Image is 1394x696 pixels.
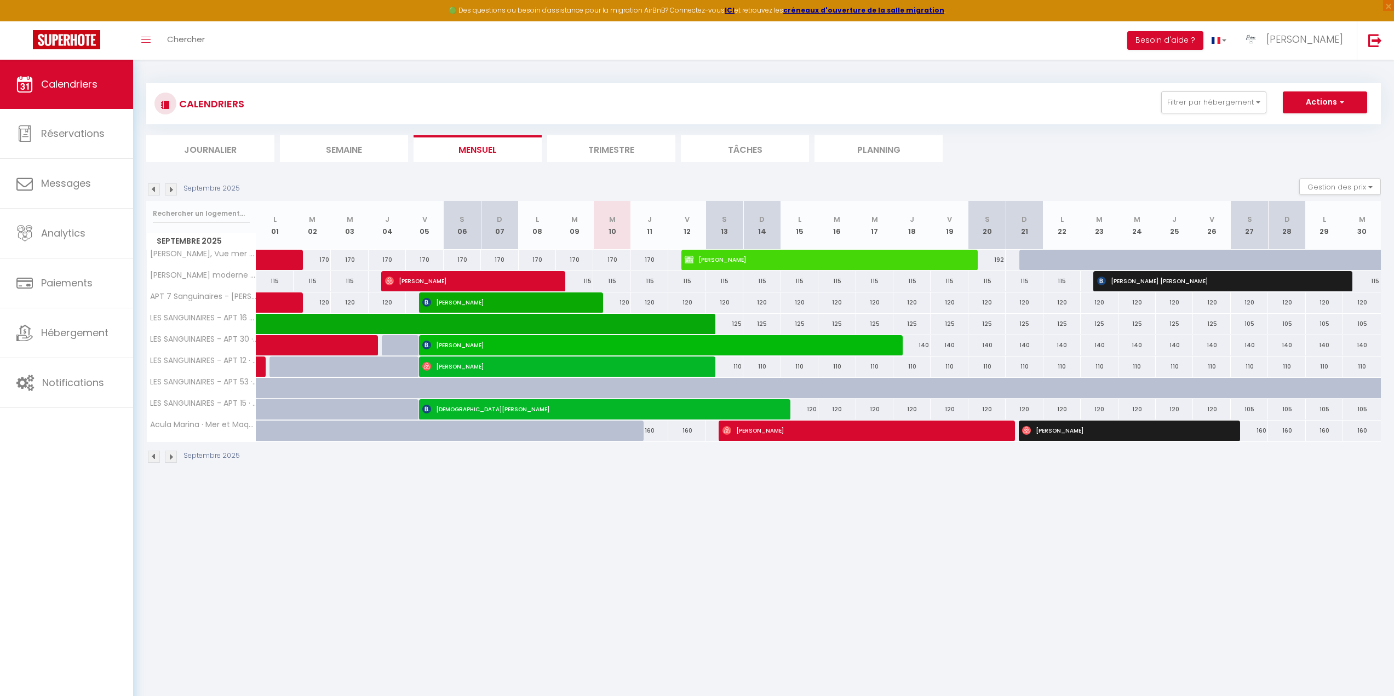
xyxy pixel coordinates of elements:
[294,271,331,291] div: 115
[1343,399,1381,419] div: 105
[422,292,584,313] span: [PERSON_NAME]
[609,214,616,225] abbr: M
[1343,335,1381,355] div: 140
[931,399,968,419] div: 120
[1043,271,1081,291] div: 115
[1231,421,1268,441] div: 160
[1081,314,1118,334] div: 125
[519,201,556,250] th: 08
[1306,399,1343,419] div: 105
[968,292,1006,313] div: 120
[818,356,856,377] div: 110
[818,292,856,313] div: 120
[668,292,705,313] div: 120
[1097,271,1333,291] span: [PERSON_NAME] [PERSON_NAME]
[1043,292,1081,313] div: 120
[294,250,331,270] div: 170
[422,214,427,225] abbr: V
[422,335,882,355] span: [PERSON_NAME]
[369,292,406,313] div: 120
[781,201,818,250] th: 15
[1323,214,1326,225] abbr: L
[759,214,765,225] abbr: D
[1118,201,1156,250] th: 24
[1156,201,1193,250] th: 25
[893,356,931,377] div: 110
[1266,32,1343,46] span: [PERSON_NAME]
[1193,399,1230,419] div: 120
[931,314,968,334] div: 125
[1306,335,1343,355] div: 140
[871,214,878,225] abbr: M
[1006,292,1043,313] div: 120
[556,201,593,250] th: 09
[1060,214,1064,225] abbr: L
[1193,356,1230,377] div: 110
[519,250,556,270] div: 170
[1231,201,1268,250] th: 27
[1193,335,1230,355] div: 140
[968,399,1006,419] div: 120
[1306,421,1343,441] div: 160
[968,335,1006,355] div: 140
[148,292,258,301] span: APT 7 Sanguinaires - [PERSON_NAME] · T2 Harmonie - Élégance, Vue Mer, [PERSON_NAME] & Plage
[1118,335,1156,355] div: 140
[148,271,258,279] span: [PERSON_NAME] moderne 2 chambres à proximité de la mer
[798,214,801,225] abbr: L
[148,314,258,322] span: LES SANGUINAIRES - APT 16 - T2 Dolce Vita - Vue Mer, [PERSON_NAME] & Plage
[309,214,315,225] abbr: M
[385,271,547,291] span: [PERSON_NAME]
[593,271,630,291] div: 115
[280,135,408,162] li: Semaine
[1268,314,1305,334] div: 105
[1193,201,1230,250] th: 26
[256,201,294,250] th: 01
[1006,201,1043,250] th: 21
[631,271,668,291] div: 115
[1268,356,1305,377] div: 110
[968,271,1006,291] div: 115
[968,201,1006,250] th: 20
[571,214,578,225] abbr: M
[1283,91,1367,113] button: Actions
[1096,214,1103,225] abbr: M
[593,292,630,313] div: 120
[706,292,743,313] div: 120
[1043,201,1081,250] th: 22
[294,201,331,250] th: 02
[1368,33,1382,47] img: logout
[668,201,705,250] th: 12
[856,271,893,291] div: 115
[1306,314,1343,334] div: 105
[743,314,781,334] div: 125
[647,214,652,225] abbr: J
[818,399,856,419] div: 120
[1343,314,1381,334] div: 105
[856,356,893,377] div: 110
[294,292,331,313] div: 120
[1268,201,1305,250] th: 28
[781,356,818,377] div: 110
[856,292,893,313] div: 120
[1172,214,1177,225] abbr: J
[631,201,668,250] th: 11
[369,201,406,250] th: 04
[481,250,518,270] div: 170
[41,126,105,140] span: Réservations
[1118,314,1156,334] div: 125
[668,421,705,441] div: 160
[631,292,668,313] div: 120
[725,5,735,15] a: ICI
[148,250,258,258] span: [PERSON_NAME], Vue mer & détente : villa élégante avec [PERSON_NAME]
[818,271,856,291] div: 115
[1006,271,1043,291] div: 115
[781,399,818,419] div: 120
[148,335,258,343] span: LES SANGUINAIRES - APT 30 · Confort & Sérénité – 2 Chambres, Piscine & Plage
[893,271,931,291] div: 115
[1156,292,1193,313] div: 120
[183,451,240,461] p: Septembre 2025
[856,314,893,334] div: 125
[167,33,205,45] span: Chercher
[153,204,250,223] input: Rechercher un logement...
[783,5,944,15] strong: créneaux d'ouverture de la salle migration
